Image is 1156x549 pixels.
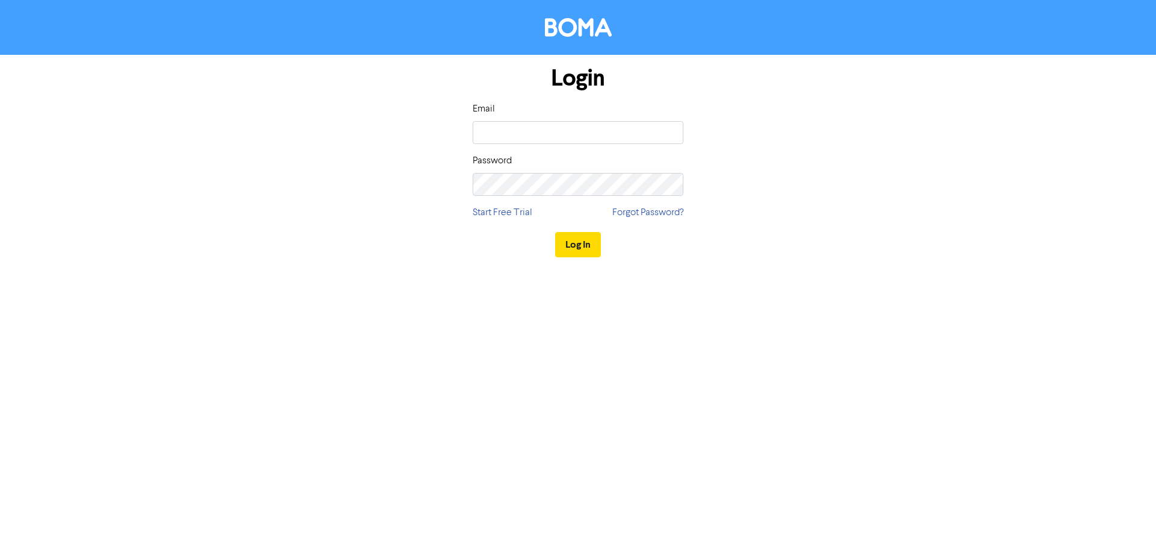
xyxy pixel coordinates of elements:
[545,18,612,37] img: BOMA Logo
[555,232,601,257] button: Log In
[612,205,683,220] a: Forgot Password?
[473,205,532,220] a: Start Free Trial
[473,64,683,92] h1: Login
[473,154,512,168] label: Password
[473,102,495,116] label: Email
